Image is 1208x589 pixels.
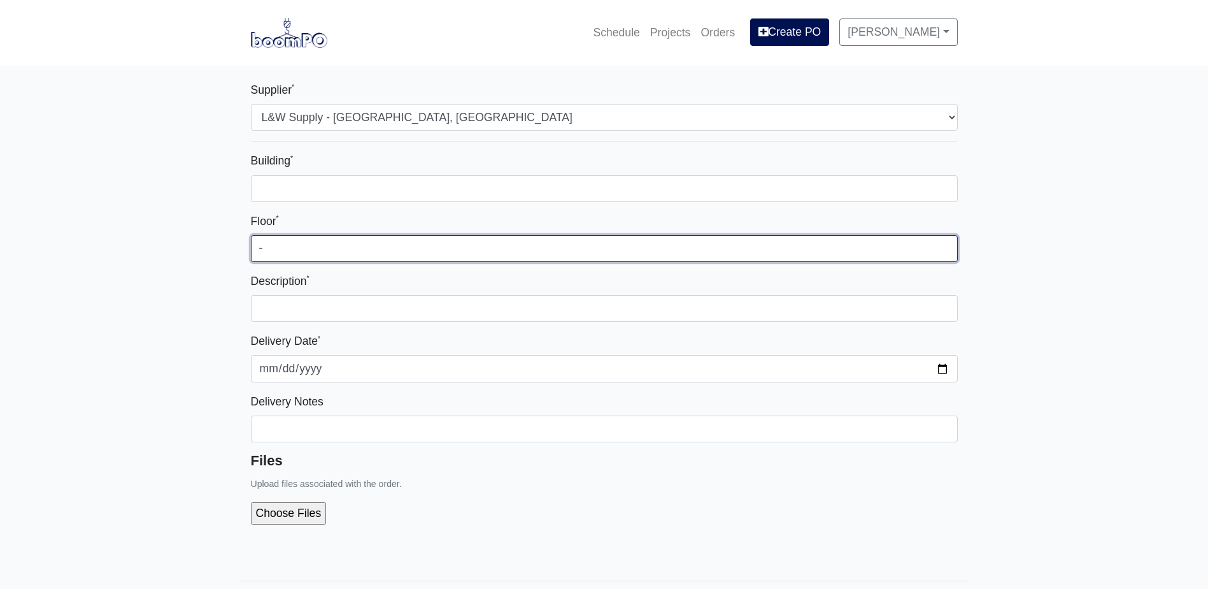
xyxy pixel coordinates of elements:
[251,332,321,350] label: Delivery Date
[251,81,295,99] label: Supplier
[251,272,309,290] label: Description
[251,152,294,170] label: Building
[588,18,644,47] a: Schedule
[839,18,957,45] a: [PERSON_NAME]
[251,393,323,411] label: Delivery Notes
[251,502,463,524] input: Choose Files
[695,18,740,47] a: Orders
[251,479,402,489] small: Upload files associated with the order.
[251,212,279,230] label: Floor
[251,355,958,382] input: mm-dd-yyyy
[645,18,696,47] a: Projects
[750,18,829,45] a: Create PO
[251,18,327,47] img: boomPO
[251,453,958,469] h5: Files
